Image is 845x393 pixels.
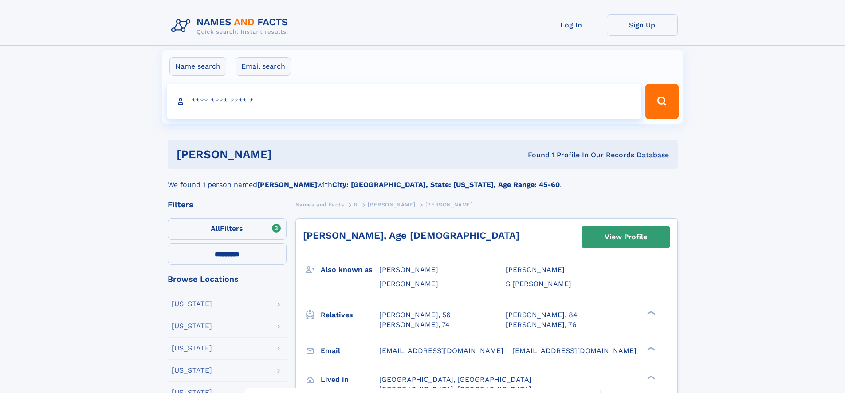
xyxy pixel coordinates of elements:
[321,343,379,358] h3: Email
[512,346,637,355] span: [EMAIL_ADDRESS][DOMAIN_NAME]
[257,180,317,189] b: [PERSON_NAME]
[172,300,212,307] div: [US_STATE]
[536,14,607,36] a: Log In
[321,372,379,387] h3: Lived in
[167,84,642,119] input: search input
[321,262,379,277] h3: Also known as
[506,310,578,320] a: [PERSON_NAME], 84
[303,230,519,241] a: [PERSON_NAME], Age [DEMOGRAPHIC_DATA]
[379,310,451,320] a: [PERSON_NAME], 56
[368,199,415,210] a: [PERSON_NAME]
[379,265,438,274] span: [PERSON_NAME]
[168,201,287,209] div: Filters
[321,307,379,323] h3: Relatives
[172,345,212,352] div: [US_STATE]
[332,180,560,189] b: City: [GEOGRAPHIC_DATA], State: [US_STATE], Age Range: 45-60
[645,310,656,315] div: ❯
[506,280,571,288] span: S [PERSON_NAME]
[425,202,473,208] span: [PERSON_NAME]
[172,367,212,374] div: [US_STATE]
[605,227,647,247] div: View Profile
[400,150,669,160] div: Found 1 Profile In Our Records Database
[168,169,678,190] div: We found 1 person named with .
[169,57,226,76] label: Name search
[172,323,212,330] div: [US_STATE]
[177,149,400,160] h1: [PERSON_NAME]
[168,14,295,38] img: Logo Names and Facts
[506,320,577,330] a: [PERSON_NAME], 76
[607,14,678,36] a: Sign Up
[379,320,450,330] a: [PERSON_NAME], 74
[645,374,656,380] div: ❯
[379,346,503,355] span: [EMAIL_ADDRESS][DOMAIN_NAME]
[379,280,438,288] span: [PERSON_NAME]
[354,199,358,210] a: R
[582,226,670,248] a: View Profile
[236,57,291,76] label: Email search
[645,346,656,351] div: ❯
[379,375,531,384] span: [GEOGRAPHIC_DATA], [GEOGRAPHIC_DATA]
[211,224,220,233] span: All
[368,202,415,208] span: [PERSON_NAME]
[506,265,565,274] span: [PERSON_NAME]
[354,202,358,208] span: R
[168,275,287,283] div: Browse Locations
[295,199,344,210] a: Names and Facts
[645,84,678,119] button: Search Button
[168,218,287,240] label: Filters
